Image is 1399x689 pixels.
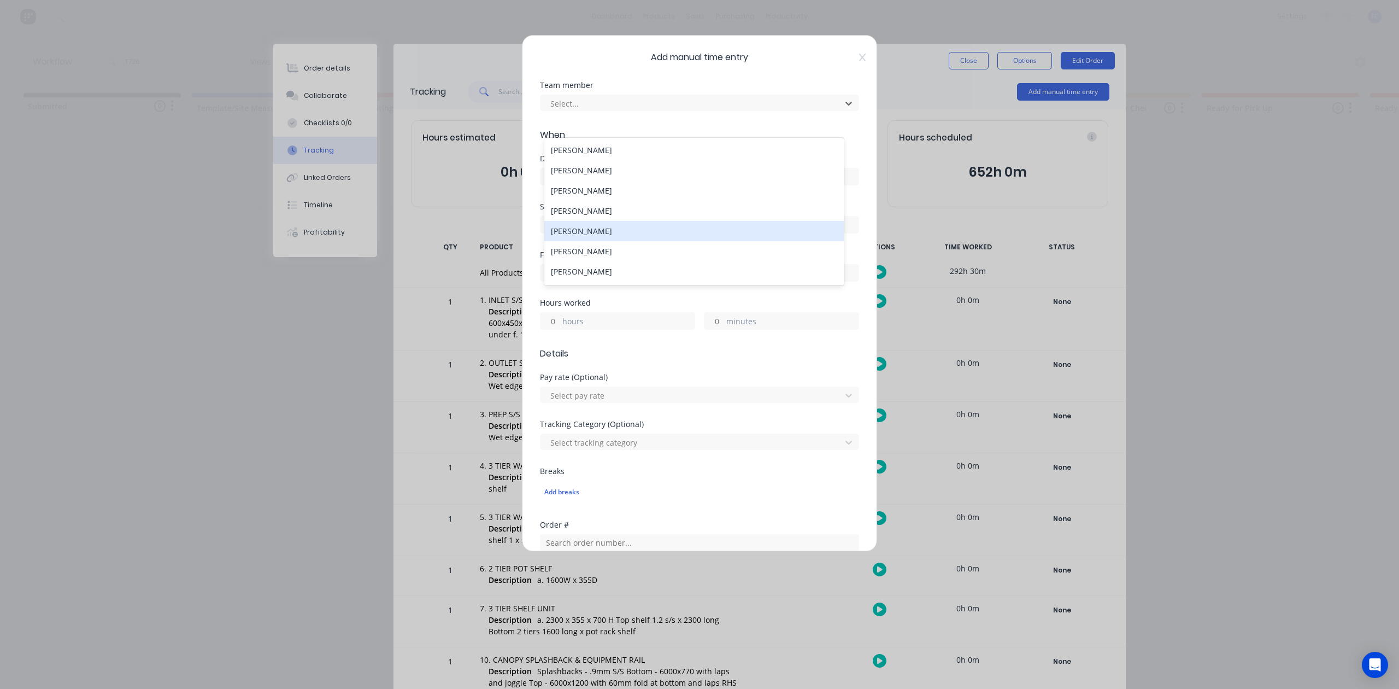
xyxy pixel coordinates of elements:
[704,313,724,329] input: 0
[540,373,859,381] div: Pay rate (Optional)
[544,282,843,302] div: [PERSON_NAME]
[544,221,843,241] div: [PERSON_NAME]
[540,251,859,259] div: Finish time
[540,299,859,307] div: Hours worked
[540,421,859,428] div: Tracking Category (Optional)
[540,521,859,529] div: Order #
[562,316,695,329] label: hours
[544,180,843,201] div: [PERSON_NAME]
[544,485,855,499] div: Add breaks
[540,51,859,64] span: Add manual time entry
[540,313,560,329] input: 0
[540,203,859,211] div: Start time
[540,81,859,89] div: Team member
[540,534,859,551] input: Search order number...
[540,468,859,475] div: Breaks
[1362,652,1388,678] div: Open Intercom Messenger
[726,316,859,329] label: minutes
[540,155,859,162] div: Date
[544,241,843,261] div: [PERSON_NAME]
[544,160,843,180] div: [PERSON_NAME]
[544,201,843,221] div: [PERSON_NAME]
[540,347,859,360] span: Details
[544,261,843,282] div: [PERSON_NAME]
[544,140,843,160] div: [PERSON_NAME]
[540,129,859,142] span: When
